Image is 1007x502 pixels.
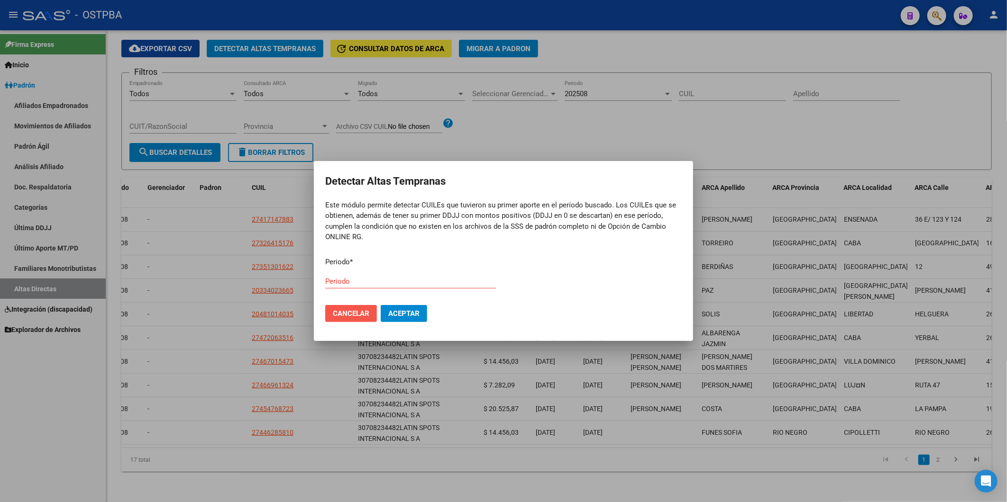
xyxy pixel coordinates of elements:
[388,309,420,318] span: Aceptar
[325,257,496,268] p: Periodo
[325,305,377,322] button: Cancelar
[325,172,682,190] h2: Detectar Altas Tempranas
[381,305,427,322] button: Aceptar
[333,309,369,318] span: Cancelar
[325,200,682,242] p: Este módulo permite detectar CUILEs que tuvieron su primer aporte en el período buscado. Los CUIL...
[975,470,998,493] div: Open Intercom Messenger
